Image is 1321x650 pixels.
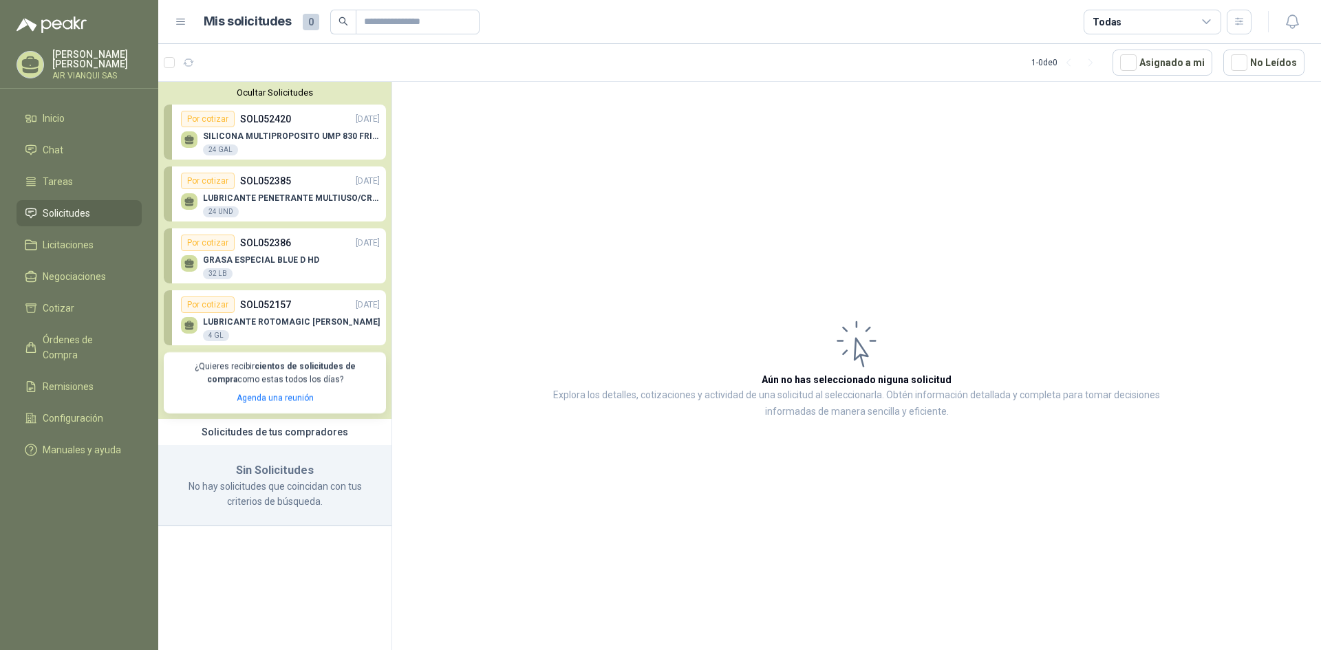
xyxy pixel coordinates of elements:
[530,387,1183,420] p: Explora los detalles, cotizaciones y actividad de una solicitud al seleccionarla. Obtén informaci...
[17,327,142,368] a: Órdenes de Compra
[158,82,391,419] div: Ocultar SolicitudesPor cotizarSOL052420[DATE] SILICONA MULTIPROPOSITO UMP 830 FRIXO GRADO ALIMENT...
[43,237,94,252] span: Licitaciones
[240,173,291,188] p: SOL052385
[52,50,142,69] p: [PERSON_NAME] [PERSON_NAME]
[43,142,63,158] span: Chat
[762,372,952,387] h3: Aún no has seleccionado niguna solicitud
[356,113,380,126] p: [DATE]
[356,175,380,188] p: [DATE]
[43,269,106,284] span: Negociaciones
[43,111,65,126] span: Inicio
[43,174,73,189] span: Tareas
[43,379,94,394] span: Remisiones
[1223,50,1304,76] button: No Leídos
[240,111,291,127] p: SOL052420
[43,301,74,316] span: Cotizar
[237,393,314,403] a: Agenda una reunión
[158,419,391,445] div: Solicitudes de tus compradores
[17,200,142,226] a: Solicitudes
[17,137,142,163] a: Chat
[17,373,142,400] a: Remisiones
[203,206,239,217] div: 24 UND
[164,290,386,345] a: Por cotizarSOL052157[DATE] LUBRICANTE ROTOMAGIC [PERSON_NAME]4 GL
[204,12,292,32] h1: Mis solicitudes
[207,362,356,384] b: cientos de solicitudes de compra
[43,411,103,426] span: Configuración
[175,462,375,479] h3: Sin Solicitudes
[17,295,142,321] a: Cotizar
[203,144,238,155] div: 24 GAL
[17,263,142,290] a: Negociaciones
[175,479,375,509] p: No hay solicitudes que coincidan con tus criterios de búsqueda.
[181,173,235,189] div: Por cotizar
[203,131,380,141] p: SILICONA MULTIPROPOSITO UMP 830 FRIXO GRADO ALIMENTICIO
[1031,52,1102,74] div: 1 - 0 de 0
[240,235,291,250] p: SOL052386
[339,17,348,26] span: search
[43,206,90,221] span: Solicitudes
[181,235,235,251] div: Por cotizar
[17,437,142,463] a: Manuales y ayuda
[164,87,386,98] button: Ocultar Solicitudes
[240,297,291,312] p: SOL052157
[52,72,142,80] p: AIR VIANQUI SAS
[203,255,319,265] p: GRASA ESPECIAL BLUE D HD
[181,111,235,127] div: Por cotizar
[164,228,386,283] a: Por cotizarSOL052386[DATE] GRASA ESPECIAL BLUE D HD32 LB
[43,332,129,362] span: Órdenes de Compra
[303,14,319,30] span: 0
[356,299,380,312] p: [DATE]
[17,17,87,33] img: Logo peakr
[203,268,233,279] div: 32 LB
[203,330,229,341] div: 4 GL
[203,317,380,327] p: LUBRICANTE ROTOMAGIC [PERSON_NAME]
[181,296,235,313] div: Por cotizar
[17,105,142,131] a: Inicio
[164,166,386,221] a: Por cotizarSOL052385[DATE] LUBRICANTE PENETRANTE MULTIUSO/CRC 3-3624 UND
[17,405,142,431] a: Configuración
[172,360,378,387] p: ¿Quieres recibir como estas todos los días?
[43,442,121,457] span: Manuales y ayuda
[1093,14,1121,30] div: Todas
[17,232,142,258] a: Licitaciones
[164,105,386,160] a: Por cotizarSOL052420[DATE] SILICONA MULTIPROPOSITO UMP 830 FRIXO GRADO ALIMENTICIO24 GAL
[203,193,380,203] p: LUBRICANTE PENETRANTE MULTIUSO/CRC 3-36
[1113,50,1212,76] button: Asignado a mi
[17,169,142,195] a: Tareas
[356,237,380,250] p: [DATE]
